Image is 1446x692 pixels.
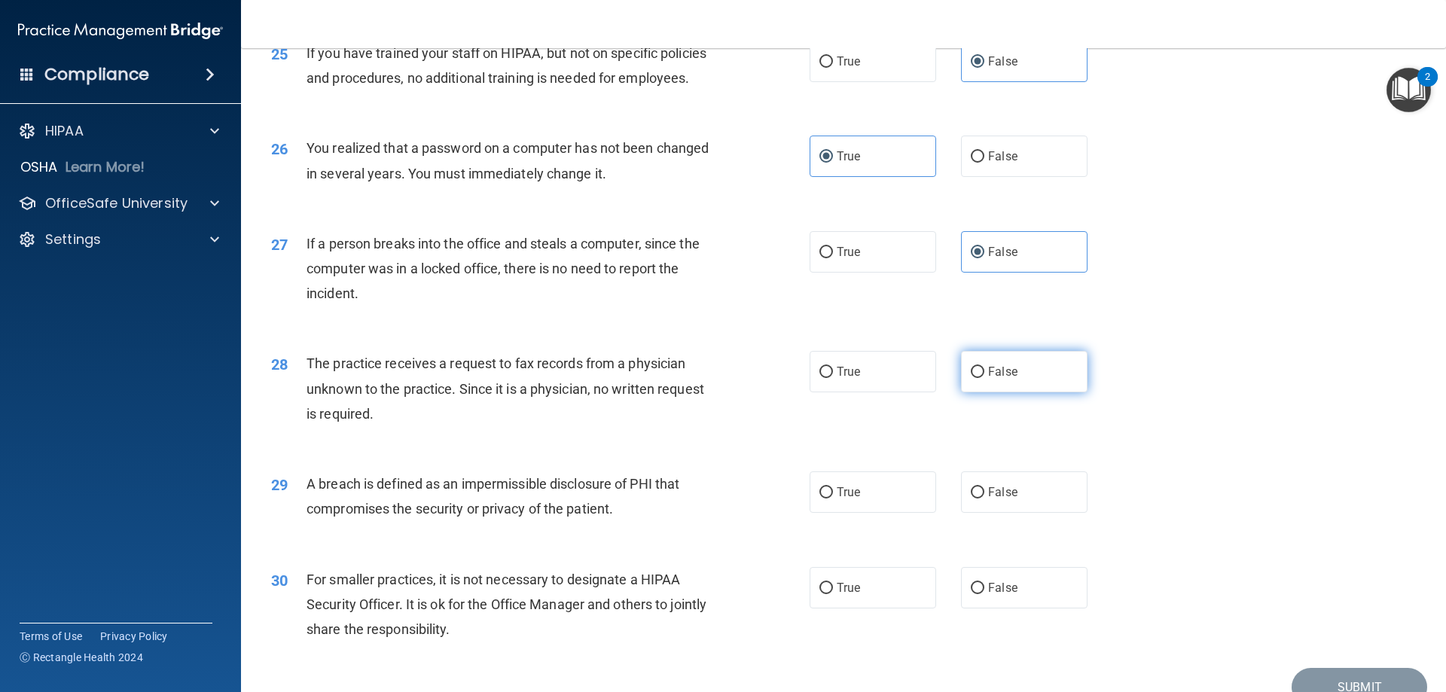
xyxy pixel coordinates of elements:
input: False [971,151,984,163]
input: False [971,367,984,378]
span: 29 [271,476,288,494]
h4: Compliance [44,64,149,85]
span: If a person breaks into the office and steals a computer, since the computer was in a locked offi... [307,236,700,301]
p: Settings [45,230,101,248]
span: False [988,581,1017,595]
span: True [837,364,860,379]
span: Ⓒ Rectangle Health 2024 [20,650,143,665]
span: 26 [271,140,288,158]
input: True [819,487,833,498]
span: False [988,364,1017,379]
span: False [988,485,1017,499]
p: OfficeSafe University [45,194,188,212]
span: The practice receives a request to fax records from a physician unknown to the practice. Since it... [307,355,704,421]
button: Open Resource Center, 2 new notifications [1387,68,1431,112]
span: False [988,54,1017,69]
input: True [819,247,833,258]
input: False [971,56,984,68]
span: 30 [271,572,288,590]
p: OSHA [20,158,58,176]
div: 2 [1425,77,1430,96]
input: True [819,56,833,68]
span: True [837,485,860,499]
input: True [819,367,833,378]
span: True [837,581,860,595]
span: 28 [271,355,288,373]
span: True [837,149,860,163]
input: False [971,487,984,498]
p: Learn More! [66,158,145,176]
span: A breach is defined as an impermissible disclosure of PHI that compromises the security or privac... [307,476,679,517]
span: 25 [271,45,288,63]
input: True [819,583,833,594]
span: You realized that a password on a computer has not been changed in several years. You must immedi... [307,140,709,181]
span: 27 [271,236,288,254]
span: False [988,245,1017,259]
input: False [971,247,984,258]
span: True [837,245,860,259]
a: Settings [18,230,219,248]
span: False [988,149,1017,163]
p: HIPAA [45,122,84,140]
span: For smaller practices, it is not necessary to designate a HIPAA Security Officer. It is ok for th... [307,572,706,637]
a: HIPAA [18,122,219,140]
input: True [819,151,833,163]
a: Privacy Policy [100,629,168,644]
span: True [837,54,860,69]
a: OfficeSafe University [18,194,219,212]
input: False [971,583,984,594]
a: Terms of Use [20,629,82,644]
img: PMB logo [18,16,223,46]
